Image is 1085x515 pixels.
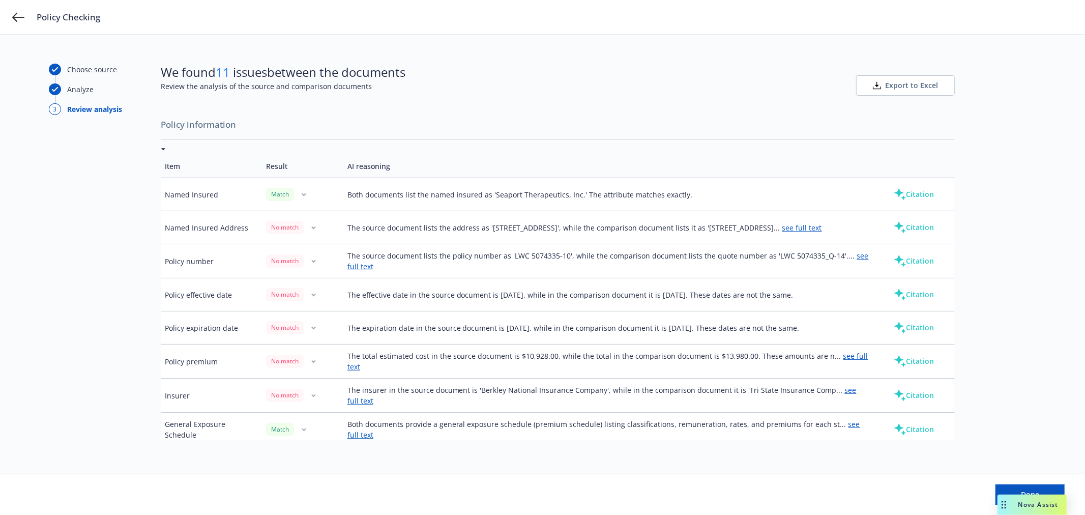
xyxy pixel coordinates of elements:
a: see full text [782,223,822,233]
td: The insurer in the source document is 'Berkley National Insurance Company', while in the comparis... [343,379,873,413]
div: 3 [49,103,61,115]
td: The total estimated cost in the source document is $10,928.00, while the total in the comparison ... [343,345,873,379]
td: Both documents provide a general exposure schedule (premium schedule) listing classifications, re... [343,413,873,447]
a: see full text [347,251,869,271]
button: Citation [877,217,950,238]
td: Policy expiration date [161,311,262,345]
td: Policy number [161,244,262,278]
td: Policy effective date [161,278,262,311]
button: Citation [877,184,950,205]
div: Match [266,423,294,436]
a: see full text [347,351,868,371]
td: AI reasoning [343,155,873,178]
button: Citation [877,419,950,440]
a: see full text [347,385,857,406]
button: Citation [877,318,950,338]
span: Policy Checking [37,11,100,23]
span: We found issues between the documents [161,64,405,81]
td: Named Insured [161,178,262,211]
span: Export to Excel [885,80,938,91]
div: No match [266,389,304,402]
td: The expiration date in the source document is [DATE], while in the comparison document it is [DAT... [343,311,873,345]
div: No match [266,355,304,367]
div: No match [266,221,304,234]
td: Named Insured Address [161,211,262,244]
div: No match [266,288,304,301]
div: Match [266,188,294,201]
div: Drag to move [998,495,1010,515]
button: Citation [877,351,950,371]
td: Insurer [161,379,262,413]
div: Review analysis [67,104,122,115]
button: Nova Assist [998,495,1067,515]
td: Policy premium [161,345,262,379]
td: The effective date in the source document is [DATE], while in the comparison document it is [DATE... [343,278,873,311]
button: Citation [877,284,950,305]
span: Done [1021,490,1039,499]
span: Review the analysis of the source and comparison documents [161,81,405,92]
div: No match [266,321,304,334]
span: 11 [216,64,230,80]
button: Citation [877,251,950,271]
a: see full text [347,419,860,440]
button: Citation [877,385,950,406]
span: Policy information [161,114,955,135]
td: Item [161,155,262,178]
td: Result [262,155,343,178]
div: Analyze [67,84,94,95]
span: Nova Assist [1018,500,1059,509]
td: The source document lists the policy number as 'LWC 5074335-10', while the comparison document li... [343,244,873,278]
div: Choose source [67,64,117,75]
td: The source document lists the address as '[STREET_ADDRESS]', while the comparison document lists ... [343,211,873,244]
td: General Exposure Schedule [161,413,262,447]
button: Done [995,484,1065,505]
button: Export to Excel [856,75,955,96]
td: Both documents list the named insured as 'Seaport Therapeutics, Inc.' The attribute matches exactly. [343,178,873,211]
div: No match [266,254,304,267]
